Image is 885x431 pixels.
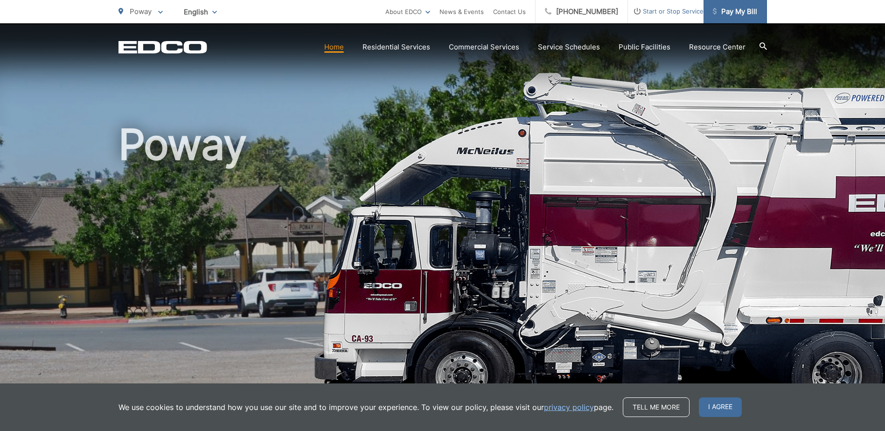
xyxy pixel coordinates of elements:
span: Pay My Bill [713,6,757,17]
h1: Poway [118,121,767,417]
a: News & Events [439,6,484,17]
a: Home [324,42,344,53]
span: I agree [699,397,742,417]
a: About EDCO [385,6,430,17]
a: Service Schedules [538,42,600,53]
a: Tell me more [623,397,690,417]
a: Resource Center [689,42,746,53]
span: Poway [130,7,152,16]
a: Public Facilities [619,42,670,53]
span: English [177,4,224,20]
p: We use cookies to understand how you use our site and to improve your experience. To view our pol... [118,402,613,413]
a: Commercial Services [449,42,519,53]
a: Contact Us [493,6,526,17]
a: Residential Services [362,42,430,53]
a: EDCD logo. Return to the homepage. [118,41,207,54]
a: privacy policy [544,402,594,413]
